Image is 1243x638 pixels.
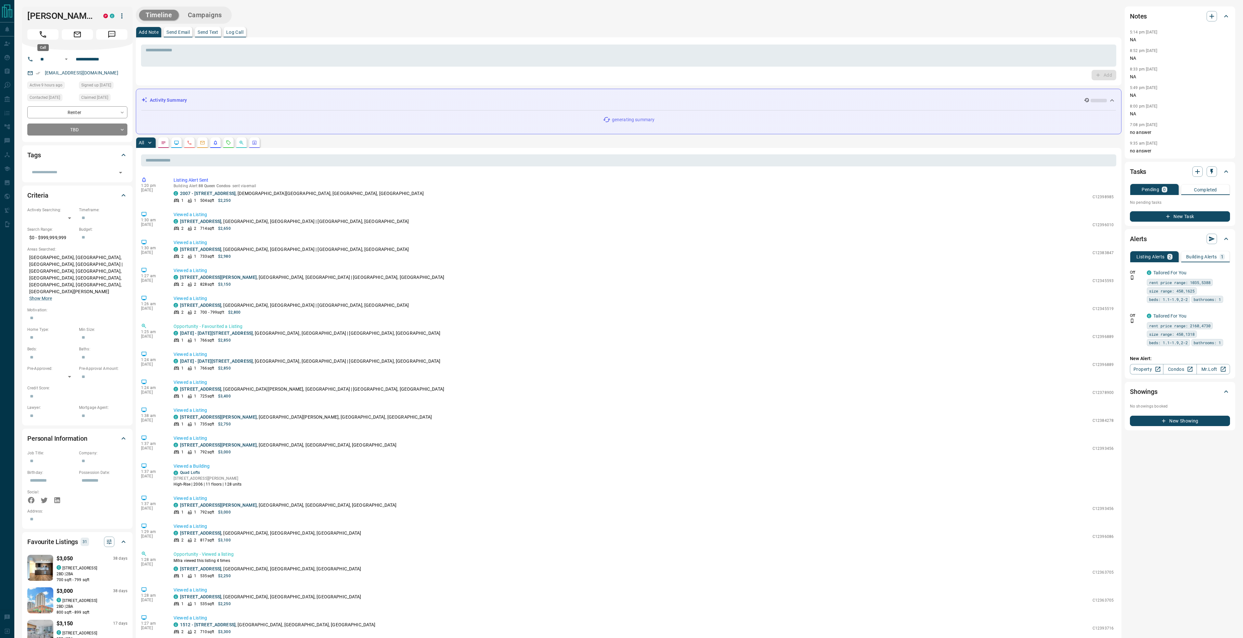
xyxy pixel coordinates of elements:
[141,222,164,227] p: [DATE]
[141,441,164,446] p: 1:37 am
[141,529,164,534] p: 1:29 am
[180,530,221,536] a: [STREET_ADDRESS]
[181,10,228,20] button: Campaigns
[57,604,127,609] p: 2 BD | 2 BA
[1149,279,1211,286] span: rent price range: 1035,5388
[141,390,164,395] p: [DATE]
[200,449,214,455] p: 792 sqft
[174,475,242,481] p: [STREET_ADDRESS][PERSON_NAME]
[180,414,257,420] a: [STREET_ADDRESS][PERSON_NAME]
[1147,270,1151,275] div: condos.ca
[62,565,97,571] p: [STREET_ADDRESS]
[27,147,127,163] div: Tags
[141,218,164,222] p: 1:30 am
[141,534,164,539] p: [DATE]
[180,219,221,224] a: [STREET_ADDRESS]
[27,150,41,160] h2: Tags
[27,534,127,550] div: Favourite Listings31
[27,11,94,21] h1: [PERSON_NAME]
[226,30,243,34] p: Log Call
[1130,211,1230,222] button: New Task
[1142,187,1159,192] p: Pending
[180,358,253,364] a: [DATE] - [DATE][STREET_ADDRESS]
[1149,322,1211,329] span: rent price range: 2160,4730
[79,227,127,232] p: Budget:
[141,274,164,278] p: 1:27 am
[180,470,200,475] a: Quad Lofts
[1130,386,1158,397] h2: Showings
[79,82,127,91] div: Wed Apr 03 2024
[174,379,1114,386] p: Viewed a Listing
[187,140,192,145] svg: Calls
[150,97,187,104] p: Activity Summary
[1194,188,1217,192] p: Completed
[194,573,196,579] p: 1
[180,566,361,572] p: , [GEOGRAPHIC_DATA], [GEOGRAPHIC_DATA], [GEOGRAPHIC_DATA]
[1093,334,1114,340] p: C12396889
[200,337,214,343] p: 766 sqft
[218,393,231,399] p: $3,400
[27,94,76,103] div: Tue Aug 19 2025
[180,502,396,509] p: , [GEOGRAPHIC_DATA], [GEOGRAPHIC_DATA], [GEOGRAPHIC_DATA]
[1169,254,1171,259] p: 2
[181,309,184,315] p: 2
[1130,123,1158,127] p: 7:08 pm [DATE]
[81,94,108,101] span: Claimed [DATE]
[1194,339,1221,346] span: bathrooms: 1
[27,489,76,495] p: Social:
[81,82,111,88] span: Signed up [DATE]
[57,620,73,628] p: $3,150
[180,566,221,571] a: [STREET_ADDRESS]
[27,553,127,583] a: Favourited listing$3,05038 dayscondos.ca[STREET_ADDRESS]2BD |2BA700 sqft - 799 sqft
[174,191,178,196] div: condos.ca
[180,330,440,337] p: , [GEOGRAPHIC_DATA], [GEOGRAPHIC_DATA] | [GEOGRAPHIC_DATA], [GEOGRAPHIC_DATA]
[23,555,58,581] img: Favourited listing
[37,44,49,51] div: Call
[141,469,164,474] p: 1:37 am
[79,366,127,371] p: Pre-Approval Amount:
[174,239,1114,246] p: Viewed a Listing
[1130,403,1230,409] p: No showings booked
[181,573,184,579] p: 1
[1093,446,1114,451] p: C12393456
[200,140,205,145] svg: Emails
[180,386,444,393] p: , [GEOGRAPHIC_DATA][PERSON_NAME], [GEOGRAPHIC_DATA] | [GEOGRAPHIC_DATA], [GEOGRAPHIC_DATA]
[141,334,164,339] p: [DATE]
[83,538,87,545] p: 31
[1130,364,1163,374] a: Property
[57,587,73,595] p: $3,000
[180,274,444,281] p: , [GEOGRAPHIC_DATA], [GEOGRAPHIC_DATA] | [GEOGRAPHIC_DATA], [GEOGRAPHIC_DATA]
[27,586,127,615] a: Favourited listing$3,00038 dayscondos.ca[STREET_ADDRESS]2BD |2BA800 sqft - 899 sqft
[174,495,1114,502] p: Viewed a Listing
[27,366,76,371] p: Pre-Approved:
[218,281,231,287] p: $3,150
[141,94,1116,106] div: Activity Summary
[166,30,190,34] p: Send Email
[141,183,164,188] p: 1:20 pm
[1093,534,1114,540] p: C12396086
[1093,222,1114,228] p: C12396010
[226,140,231,145] svg: Requests
[62,55,70,63] button: Open
[1130,313,1143,319] p: Off
[1147,314,1151,318] div: condos.ca
[1093,250,1114,256] p: C12383847
[194,509,196,515] p: 1
[174,407,1114,414] p: Viewed a Listing
[174,531,178,535] div: condos.ca
[79,94,127,103] div: Wed Jan 08 2025
[1130,92,1230,99] p: NA
[174,351,1114,358] p: Viewed a Listing
[1197,364,1230,374] a: Mr.Loft
[1130,234,1147,244] h2: Alerts
[180,190,424,197] p: , [DEMOGRAPHIC_DATA][GEOGRAPHIC_DATA], [GEOGRAPHIC_DATA], [GEOGRAPHIC_DATA]
[141,446,164,450] p: [DATE]
[180,442,396,449] p: , [GEOGRAPHIC_DATA], [GEOGRAPHIC_DATA], [GEOGRAPHIC_DATA]
[30,82,62,88] span: Active 9 hours ago
[181,509,184,515] p: 1
[174,219,178,224] div: condos.ca
[30,94,60,101] span: Contacted [DATE]
[174,387,178,391] div: condos.ca
[79,327,127,332] p: Min Size:
[180,247,221,252] a: [STREET_ADDRESS]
